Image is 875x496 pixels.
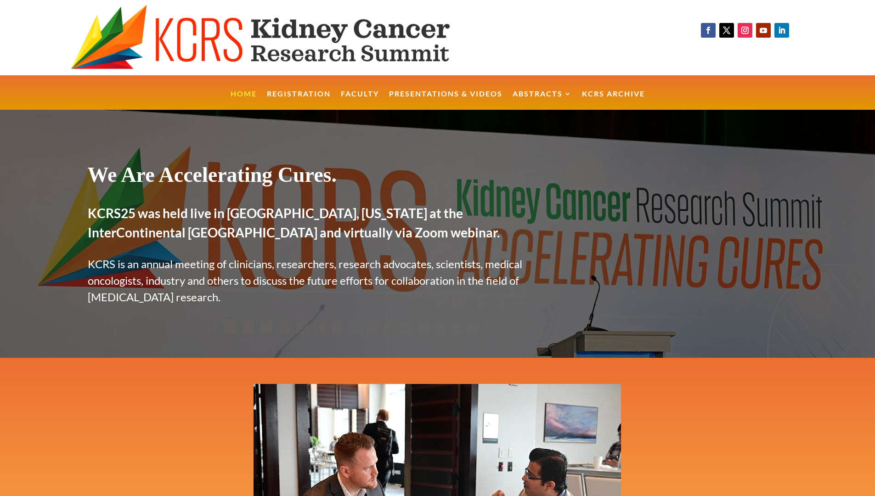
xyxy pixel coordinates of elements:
a: Home [231,90,257,110]
a: Presentations & Videos [389,90,502,110]
h1: We Are Accelerating Cures. [88,162,542,192]
h2: KCRS25 was held live in [GEOGRAPHIC_DATA], [US_STATE] at the InterContinental [GEOGRAPHIC_DATA] a... [88,203,542,247]
a: Follow on Instagram [738,23,752,38]
a: Follow on LinkedIn [774,23,789,38]
a: Follow on X [719,23,734,38]
a: Abstracts [513,90,572,110]
a: Faculty [341,90,379,110]
img: KCRS generic logo wide [71,5,496,71]
a: Registration [267,90,331,110]
a: Follow on Facebook [701,23,716,38]
a: KCRS Archive [582,90,645,110]
p: KCRS is an annual meeting of clinicians, researchers, research advocates, scientists, medical onc... [88,256,542,305]
a: Follow on Youtube [756,23,771,38]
